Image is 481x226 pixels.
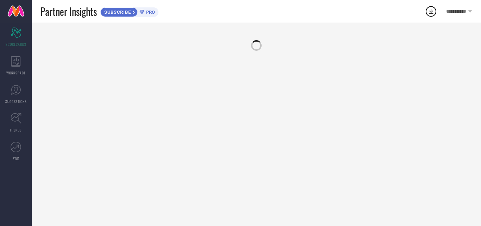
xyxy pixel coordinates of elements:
span: Partner Insights [40,4,97,19]
span: PRO [144,10,155,15]
span: TRENDS [10,127,22,133]
span: WORKSPACE [6,70,26,75]
span: SUBSCRIBE [101,10,133,15]
span: FWD [13,156,19,161]
a: SUBSCRIBEPRO [100,6,158,17]
span: SCORECARDS [6,42,26,47]
div: Open download list [425,5,437,18]
span: SUGGESTIONS [5,99,27,104]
